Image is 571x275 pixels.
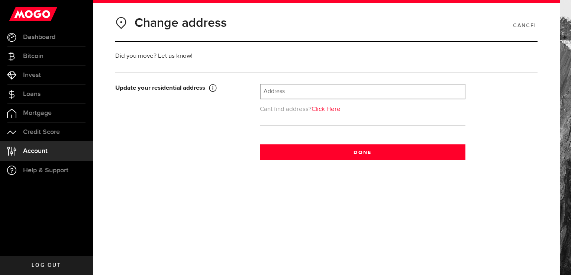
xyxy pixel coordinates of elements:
span: Dashboard [23,34,55,41]
span: Help & Support [23,167,68,174]
span: Bitcoin [23,53,43,60]
div: Update your residential address [115,84,249,93]
span: Cant find address? [260,106,341,112]
span: Invest [23,72,41,79]
span: Mortgage [23,110,52,116]
span: Account [23,148,48,154]
input: Address [261,84,465,99]
span: Credit Score [23,129,60,135]
span: Loans [23,91,41,97]
h1: Change address [135,13,227,33]
button: Open LiveChat chat widget [6,3,28,25]
div: Did you move? Let us know! [110,52,247,61]
a: Cancel [513,19,538,32]
button: Done [260,144,465,160]
a: Click Here [312,106,341,112]
span: Log out [32,263,61,268]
